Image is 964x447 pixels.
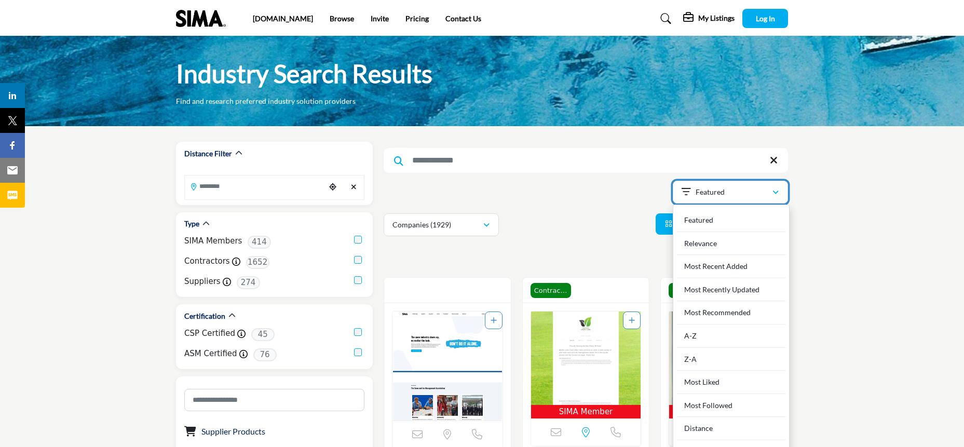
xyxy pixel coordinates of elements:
[405,14,429,23] a: Pricing
[445,14,481,23] a: Contact Us
[683,12,735,25] div: My Listings
[677,232,785,255] div: Relevance
[253,348,277,361] span: 76
[531,311,641,405] img: Walker Lawn Care
[677,417,785,440] div: Distance
[384,213,499,236] button: Companies (1929)
[669,311,779,405] img: Shady Acre Lawn Care Inc.
[742,9,788,28] button: Log In
[184,348,237,360] label: ASM Certified
[531,283,571,299] span: Contractor
[650,10,678,27] a: Search
[677,324,785,348] div: A-Z
[185,176,325,196] input: Search Location
[698,13,735,23] h5: My Listings
[176,96,356,106] p: Find and research preferred industry solution providers
[677,209,785,232] div: Featured
[371,14,389,23] a: Invite
[677,255,785,278] div: Most Recent Added
[392,311,503,421] img: SIMA
[176,58,432,90] h1: Industry Search Results
[384,148,788,173] input: Search Keyword
[531,311,641,419] a: Open Listing in new tab
[392,311,503,421] a: Open Listing in new tab
[354,236,362,243] input: SIMA Members checkbox
[325,176,341,198] div: Choose your current location
[184,235,242,247] label: SIMA Members
[248,236,271,249] span: 414
[533,406,639,418] span: SIMA Member
[696,187,725,197] p: Featured
[677,301,785,324] div: Most Recommended
[253,14,313,23] a: [DOMAIN_NAME]
[354,348,362,356] input: ASM Certified checkbox
[237,276,260,289] span: 274
[184,389,364,411] input: Search Category
[354,328,362,336] input: CSP Certified checkbox
[671,406,777,418] span: SIMA Member
[669,283,709,299] span: Contractor
[656,213,724,235] li: Card View
[246,256,269,269] span: 1652
[677,348,785,371] div: Z-A
[176,10,231,27] img: Site Logo
[184,148,232,159] h2: Distance Filter
[346,176,361,198] div: Clear search location
[184,276,221,288] label: Suppliers
[629,316,635,324] a: Add To List
[184,328,235,340] label: CSP Certified
[201,425,265,438] button: Supplier Products
[677,371,785,394] div: Most Liked
[669,311,779,419] a: Open Listing in new tab
[184,311,225,321] h2: Certification
[677,278,785,302] div: Most Recently Updated
[392,220,451,230] p: Companies (1929)
[756,14,775,23] span: Log In
[673,181,788,204] button: Featured
[184,255,230,267] label: Contractors
[491,316,497,324] a: Add To List
[330,14,354,23] a: Browse
[354,276,362,284] input: Suppliers checkbox
[251,328,275,341] span: 45
[665,220,715,228] a: View Card
[184,219,199,229] h2: Type
[354,256,362,264] input: Contractors checkbox
[677,394,785,417] div: Most Followed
